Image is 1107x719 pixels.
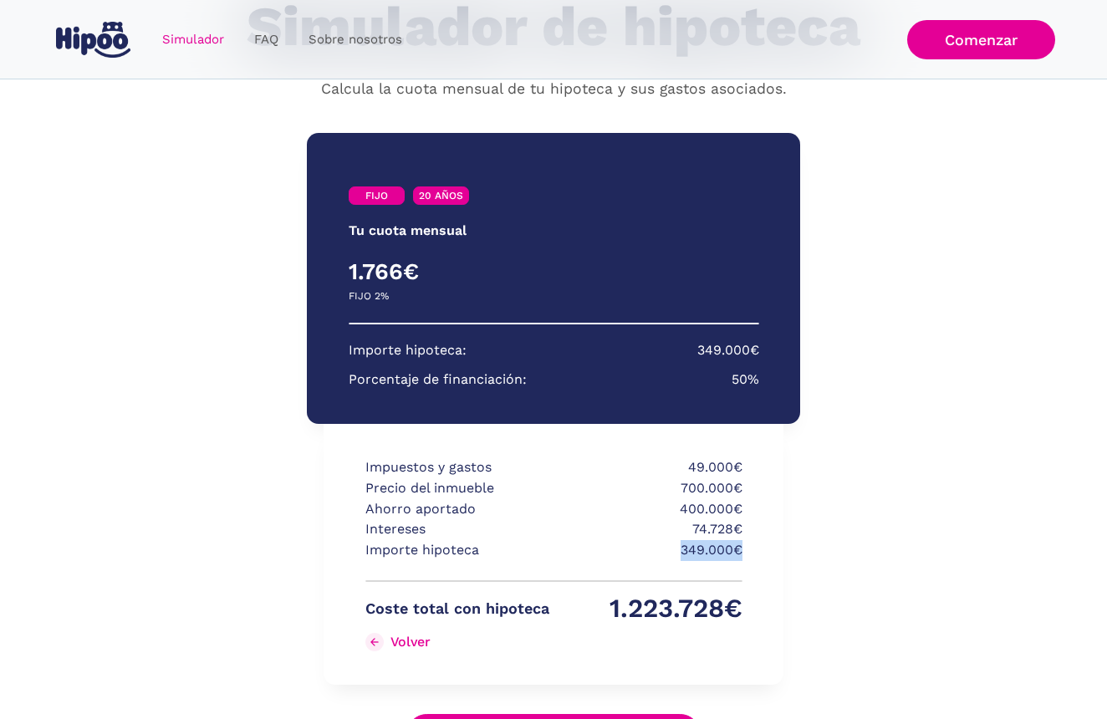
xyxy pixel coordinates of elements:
[349,221,467,242] p: Tu cuota mensual
[52,15,134,64] a: home
[559,499,742,520] p: 400.000€
[349,186,405,205] a: FIJO
[365,599,549,620] p: Coste total con hipoteca
[293,23,417,56] a: Sobre nosotros
[365,519,549,540] p: Intereses
[239,23,293,56] a: FAQ
[365,499,549,520] p: Ahorro aportado
[559,519,742,540] p: 74.728€
[559,457,742,478] p: 49.000€
[390,634,431,650] div: Volver
[349,286,389,307] p: FIJO 2%
[365,478,549,499] p: Precio del inmueble
[147,23,239,56] a: Simulador
[907,20,1055,59] a: Comenzar
[559,599,742,620] p: 1.223.728€
[697,340,759,361] p: 349.000€
[349,258,554,286] h4: 1.766€
[321,79,787,100] p: Calcula la cuota mensual de tu hipoteca y sus gastos asociados.
[732,370,759,390] p: 50%
[559,540,742,561] p: 349.000€
[365,629,549,655] a: Volver
[559,478,742,499] p: 700.000€
[349,370,527,390] p: Porcentaje de financiación:
[349,340,467,361] p: Importe hipoteca:
[365,457,549,478] p: Impuestos y gastos
[365,540,549,561] p: Importe hipoteca
[413,186,469,205] a: 20 AÑOS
